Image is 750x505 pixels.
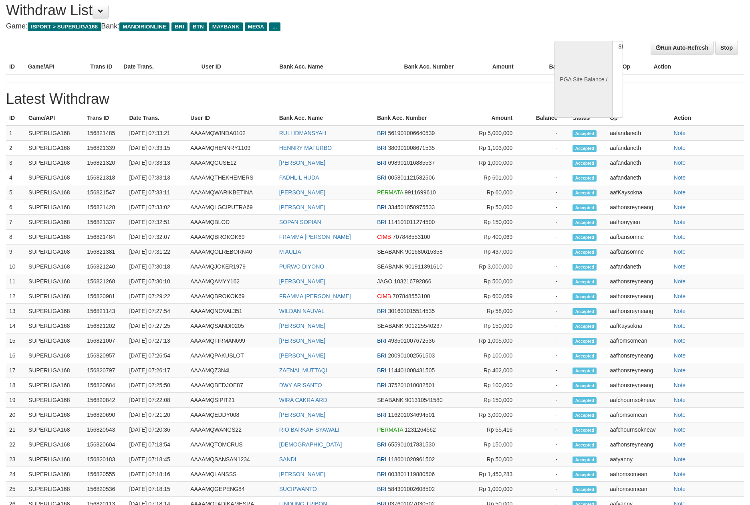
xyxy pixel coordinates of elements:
td: [DATE] 07:26:54 [126,348,187,363]
td: aafandaneth [607,125,670,141]
td: 156820981 [84,289,126,304]
td: aafhonsreyneang [607,348,670,363]
th: Amount [463,59,526,74]
td: 156821143 [84,304,126,319]
th: Date Trans. [126,111,187,125]
td: Rp 601,000 [468,170,525,185]
td: AAAAMQNOVAL351 [187,304,276,319]
span: BRI [377,145,386,151]
span: BRI [377,337,386,344]
a: Note [674,278,686,285]
td: AAAAMQBLOD [187,215,276,230]
a: Note [674,456,686,463]
td: Rp 1,103,000 [468,141,525,156]
td: SUPERLIGA168 [25,230,84,244]
a: Note [674,263,686,270]
td: aafKaysokna [607,319,670,333]
td: Rp 500,000 [468,274,525,289]
td: - [524,230,569,244]
span: MAYBANK [209,22,243,31]
a: [PERSON_NAME] [279,204,325,210]
span: 114401008431505 [388,367,435,374]
td: AAAAMQHENNRY1109 [187,141,276,156]
td: Rp 50,000 [468,200,525,215]
th: Bank Acc. Number [401,59,463,74]
th: User ID [198,59,276,74]
th: Action [671,111,744,125]
td: [DATE] 07:33:02 [126,200,187,215]
td: aafhouyyien [607,215,670,230]
td: 6 [6,200,25,215]
td: - [524,319,569,333]
span: BRI [377,219,386,225]
a: Note [674,471,686,477]
td: [DATE] 07:33:11 [126,185,187,200]
span: Accepted [573,160,597,167]
a: FRAMMA [PERSON_NAME] [279,293,351,299]
td: 20 [6,408,25,422]
td: - [524,244,569,259]
a: HENNRY MATURBO [279,145,332,151]
span: Accepted [573,190,597,196]
td: aafandaneth [607,170,670,185]
td: SUPERLIGA168 [25,244,84,259]
td: [DATE] 07:26:17 [126,363,187,378]
td: SUPERLIGA168 [25,200,84,215]
td: AAAAMQLGCIPUTRA69 [187,200,276,215]
span: Accepted [573,279,597,285]
span: Accepted [573,145,597,152]
a: Note [674,293,686,299]
a: Note [674,248,686,255]
span: 334501050975533 [388,204,435,210]
span: 103216792866 [394,278,431,285]
span: Accepted [573,323,597,330]
td: AAAAMQTHEKHEMERS [187,170,276,185]
td: [DATE] 07:31:22 [126,244,187,259]
td: - [524,363,569,378]
td: - [524,215,569,230]
a: PURWO DIYONO [279,263,325,270]
a: ZAENAL MUTTAQI [279,367,327,374]
div: PGA Site Balance / [554,41,612,118]
a: DWY ARISANTO [279,382,322,388]
a: Note [674,382,686,388]
td: 156821007 [84,333,126,348]
td: - [524,304,569,319]
td: 156820842 [84,393,126,408]
a: Note [674,308,686,314]
td: 156821318 [84,170,126,185]
a: SANDI [279,456,296,463]
span: Accepted [573,204,597,211]
span: BRI [377,160,386,166]
a: Note [674,204,686,210]
td: aafhonsreyneang [607,200,670,215]
th: ID [6,59,25,74]
td: Rp 150,000 [468,215,525,230]
a: Note [674,441,686,448]
td: aafhonsreyneang [607,274,670,289]
h1: Latest Withdraw [6,91,744,107]
a: [PERSON_NAME] [279,412,325,418]
span: Accepted [573,293,597,300]
td: - [524,348,569,363]
h1: Withdraw List [6,2,492,18]
th: Bank Acc. Name [276,111,374,125]
td: [DATE] 07:30:18 [126,259,187,274]
span: 114101011274500 [388,219,435,225]
th: Bank Acc. Number [374,111,468,125]
a: Note [674,397,686,403]
span: Accepted [573,175,597,182]
td: 2 [6,141,25,156]
td: 13 [6,304,25,319]
td: [DATE] 07:22:08 [126,393,187,408]
td: aafhonsreyneang [607,378,670,393]
span: Accepted [573,338,597,345]
td: 9 [6,244,25,259]
td: 7 [6,215,25,230]
td: [DATE] 07:27:54 [126,304,187,319]
span: Accepted [573,397,597,404]
td: 156821428 [84,200,126,215]
td: SUPERLIGA168 [25,156,84,170]
td: aafandaneth [607,141,670,156]
td: AAAAMQOLREBORN40 [187,244,276,259]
